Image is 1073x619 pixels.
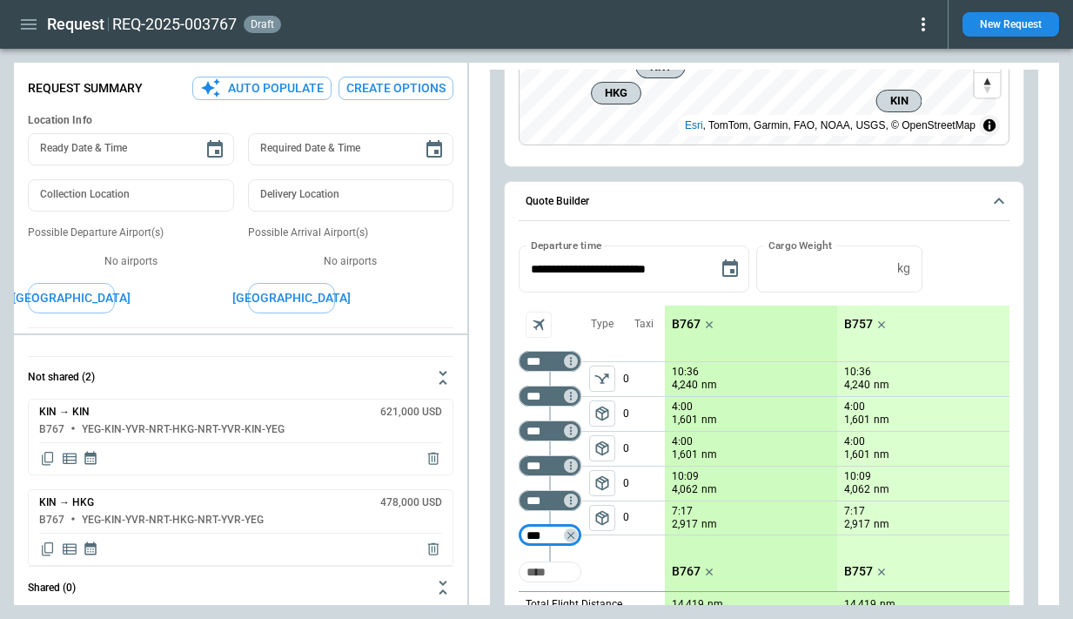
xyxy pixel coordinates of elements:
[844,317,873,332] p: B757
[844,564,873,579] p: B757
[685,117,976,134] div: , TomTom, Garmin, FAO, NOAA, USGS, © OpenStreetMap
[83,541,98,558] span: Display quote schedule
[28,225,234,240] p: Possible Departure Airport(s)
[82,515,264,526] h6: YEG-KIN-YVR-NRT-HKG-NRT-YVR-YEG
[519,421,581,441] div: Not found
[599,84,634,102] span: HKG
[531,238,602,252] label: Departure time
[519,562,581,582] div: Too short
[672,517,698,532] p: 2,917
[112,14,237,35] h2: REQ-2025-003767
[47,14,104,35] h1: Request
[589,400,615,427] span: Type of sector
[844,470,871,483] p: 10:09
[623,362,665,396] p: 0
[591,317,614,332] p: Type
[634,317,654,332] p: Taxi
[844,366,871,379] p: 10:36
[672,447,698,462] p: 1,601
[844,505,865,518] p: 7:17
[28,357,453,399] button: Not shared (2)
[701,447,717,462] p: nm
[701,378,717,393] p: nm
[844,482,870,497] p: 4,062
[526,312,552,338] span: Aircraft selection
[844,517,870,532] p: 2,917
[247,18,278,30] span: draft
[192,77,332,100] button: Auto Populate
[28,81,143,96] p: Request Summary
[897,261,910,276] p: kg
[685,119,703,131] a: Esri
[874,413,889,427] p: nm
[28,254,234,269] p: No airports
[844,400,865,414] p: 4:00
[844,447,870,462] p: 1,601
[672,435,693,448] p: 4:00
[519,386,581,407] div: Not found
[39,450,57,468] span: Copy quote content
[708,597,723,612] p: nm
[623,467,665,501] p: 0
[519,182,1009,222] button: Quote Builder
[672,564,701,579] p: B767
[589,435,615,461] span: Type of sector
[519,525,581,546] div: Not found
[623,501,665,535] p: 0
[884,92,915,110] span: KIN
[713,252,748,286] button: Choose date, selected date is Sep 10, 2025
[380,497,442,508] h6: 478,000 USD
[589,470,615,496] span: Type of sector
[701,413,717,427] p: nm
[82,424,285,435] h6: YEG-KIN-YVR-NRT-HKG-NRT-YVR-KIN-YEG
[28,114,453,127] h6: Location Info
[672,366,699,379] p: 10:36
[975,72,1000,98] button: Reset bearing to north
[61,450,78,468] span: Display detailed quote content
[589,435,615,461] button: left aligned
[962,12,1059,37] button: New Request
[526,196,589,207] h6: Quote Builder
[880,597,895,612] p: nm
[874,447,889,462] p: nm
[594,405,611,422] span: package_2
[28,372,95,383] h6: Not shared (2)
[28,399,453,566] div: Not shared (2)
[39,407,90,418] h6: KIN → KIN
[39,497,94,508] h6: KIN → HKG
[844,598,876,611] p: 14,419
[589,366,615,392] button: left aligned
[39,515,64,526] h6: B767
[61,541,78,558] span: Display detailed quote content
[594,440,611,457] span: package_2
[519,455,581,476] div: Not found
[39,541,57,558] span: Copy quote content
[701,482,717,497] p: nm
[519,490,581,511] div: Not found
[672,413,698,427] p: 1,601
[248,225,454,240] p: Possible Arrival Airport(s)
[701,517,717,532] p: nm
[672,317,701,332] p: B767
[589,470,615,496] button: left aligned
[417,132,452,167] button: Choose date
[844,378,870,393] p: 4,240
[874,482,889,497] p: nm
[672,400,693,414] p: 4:00
[623,432,665,466] p: 0
[339,77,453,100] button: Create Options
[589,400,615,427] button: left aligned
[83,450,98,468] span: Display quote schedule
[248,283,335,313] button: [GEOGRAPHIC_DATA]
[28,567,453,609] button: Shared (0)
[589,366,615,392] span: Type of sector
[874,378,889,393] p: nm
[594,474,611,492] span: package_2
[425,450,442,468] span: Delete quote
[594,509,611,527] span: package_2
[844,435,865,448] p: 4:00
[39,424,64,435] h6: B767
[979,115,1000,136] summary: Toggle attribution
[28,582,76,594] h6: Shared (0)
[526,597,622,612] p: Total Flight Distance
